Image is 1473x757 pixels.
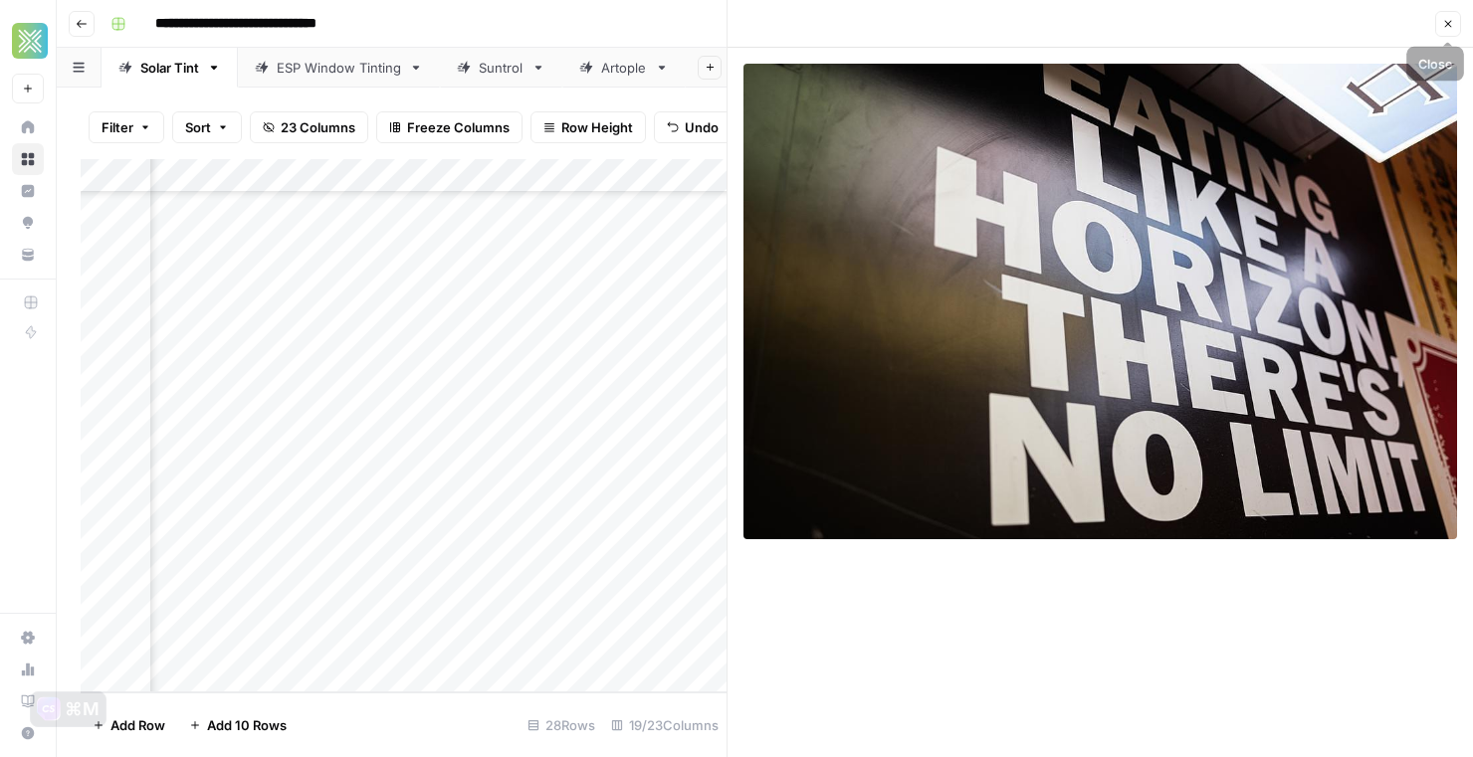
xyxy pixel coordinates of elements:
button: Help + Support [12,717,44,749]
img: Row/Cell [743,64,1457,539]
a: Insights [12,175,44,207]
span: Row Height [561,117,633,137]
a: Your Data [12,239,44,271]
div: ⌘M [65,699,100,719]
a: Suntrol [440,48,562,88]
a: Settings [12,622,44,654]
a: ESP Window Tinting [238,48,440,88]
span: Undo [685,117,719,137]
a: Opportunities [12,207,44,239]
button: Undo [654,111,732,143]
button: Filter [89,111,164,143]
button: Freeze Columns [376,111,523,143]
span: Add Row [110,715,165,735]
a: Artople [562,48,686,88]
button: 23 Columns [250,111,368,143]
div: Artople [601,58,647,78]
button: Add 10 Rows [177,709,299,741]
a: Home [12,111,44,143]
button: Add Row [81,709,177,741]
a: Solar Tint [102,48,238,88]
span: Freeze Columns [407,117,510,137]
div: Suntrol [479,58,524,78]
a: Learning Hub [12,685,44,717]
span: 23 Columns [281,117,355,137]
a: Browse [12,143,44,175]
div: ESP Window Tinting [277,58,401,78]
span: Add 10 Rows [207,715,287,735]
a: Usage [12,654,44,685]
div: Solar Tint [140,58,199,78]
img: Xponent21 Logo [12,23,48,59]
button: Row Height [530,111,646,143]
button: Sort [172,111,242,143]
button: Workspace: Xponent21 [12,16,44,66]
div: 19/23 Columns [603,709,727,741]
span: Filter [102,117,133,137]
div: 28 Rows [520,709,603,741]
span: Sort [185,117,211,137]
